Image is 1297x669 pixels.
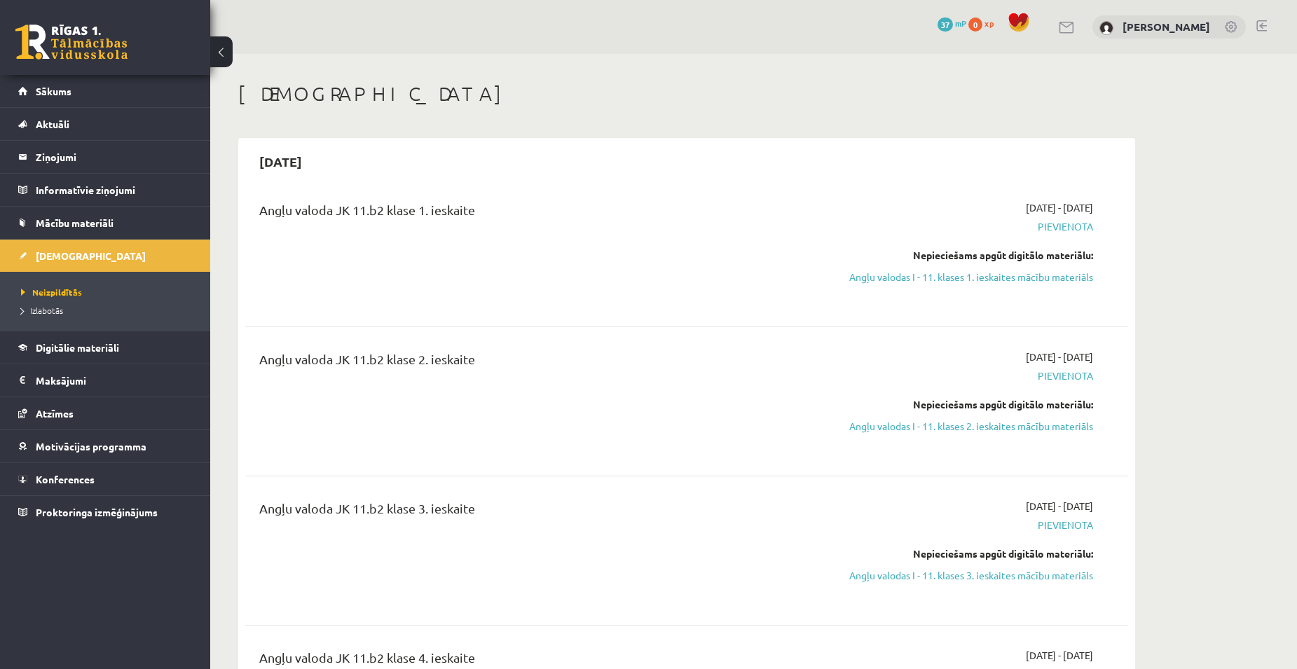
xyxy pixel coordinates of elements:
span: [DATE] - [DATE] [1026,648,1093,663]
legend: Maksājumi [36,364,193,396]
a: Sākums [18,75,193,107]
span: [DATE] - [DATE] [1026,200,1093,215]
span: Atzīmes [36,407,74,420]
a: Informatīvie ziņojumi [18,174,193,206]
legend: Ziņojumi [36,141,193,173]
div: Nepieciešams apgūt digitālo materiālu: [829,546,1093,561]
a: Ziņojumi [18,141,193,173]
a: 37 mP [938,18,966,29]
span: Aktuāli [36,118,69,130]
a: Proktoringa izmēģinājums [18,496,193,528]
div: Angļu valoda JK 11.b2 klase 2. ieskaite [259,350,808,375]
span: Digitālie materiāli [36,341,119,354]
a: [PERSON_NAME] [1123,20,1210,34]
a: Aktuāli [18,108,193,140]
span: [DEMOGRAPHIC_DATA] [36,249,146,262]
h1: [DEMOGRAPHIC_DATA] [238,82,1135,106]
h2: [DATE] [245,145,316,178]
span: xp [984,18,994,29]
a: [DEMOGRAPHIC_DATA] [18,240,193,272]
a: Digitālie materiāli [18,331,193,364]
a: Angļu valodas I - 11. klases 3. ieskaites mācību materiāls [829,568,1093,583]
span: [DATE] - [DATE] [1026,350,1093,364]
span: Mācību materiāli [36,216,114,229]
span: Proktoringa izmēģinājums [36,506,158,518]
a: Izlabotās [21,304,196,317]
a: Angļu valodas I - 11. klases 2. ieskaites mācību materiāls [829,419,1093,434]
legend: Informatīvie ziņojumi [36,174,193,206]
div: Angļu valoda JK 11.b2 klase 1. ieskaite [259,200,808,226]
span: Izlabotās [21,305,63,316]
span: Pievienota [829,518,1093,532]
a: Konferences [18,463,193,495]
a: Motivācijas programma [18,430,193,462]
div: Nepieciešams apgūt digitālo materiālu: [829,248,1093,263]
span: Motivācijas programma [36,440,146,453]
span: 37 [938,18,953,32]
a: Mācību materiāli [18,207,193,239]
span: Pievienota [829,219,1093,234]
span: Neizpildītās [21,287,82,298]
span: 0 [968,18,982,32]
span: Sākums [36,85,71,97]
span: [DATE] - [DATE] [1026,499,1093,513]
a: Angļu valodas I - 11. klases 1. ieskaites mācību materiāls [829,270,1093,284]
a: Neizpildītās [21,286,196,298]
img: Ieva Krūmiņa [1099,21,1113,35]
a: Maksājumi [18,364,193,396]
a: 0 xp [968,18,1001,29]
div: Angļu valoda JK 11.b2 klase 3. ieskaite [259,499,808,525]
span: Pievienota [829,368,1093,383]
span: Konferences [36,473,95,485]
a: Atzīmes [18,397,193,429]
a: Rīgas 1. Tālmācības vidusskola [15,25,128,60]
div: Nepieciešams apgūt digitālo materiālu: [829,397,1093,412]
span: mP [955,18,966,29]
